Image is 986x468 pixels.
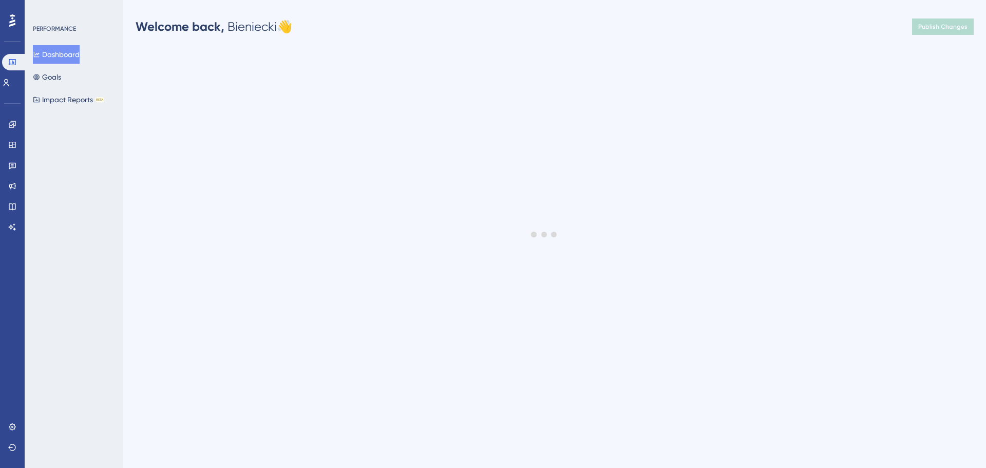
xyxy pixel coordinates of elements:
[33,90,104,109] button: Impact ReportsBETA
[33,25,76,33] div: PERFORMANCE
[33,45,80,64] button: Dashboard
[912,18,974,35] button: Publish Changes
[918,23,968,31] span: Publish Changes
[95,97,104,102] div: BETA
[33,68,61,86] button: Goals
[136,18,292,35] div: Bieniecki 👋
[136,19,224,34] span: Welcome back,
